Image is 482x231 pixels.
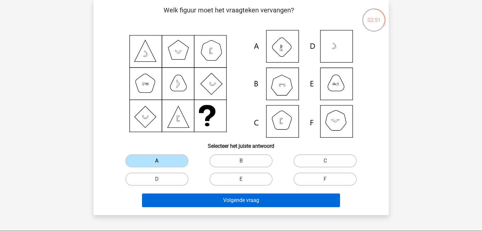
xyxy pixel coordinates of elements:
label: C [294,154,357,167]
label: F [294,173,357,186]
p: Welk figuur moet het vraagteken vervangen? [104,5,354,25]
h6: Selecteer het juiste antwoord [104,138,378,149]
label: D [125,173,188,186]
label: E [209,173,273,186]
div: 02:51 [362,8,386,24]
button: Volgende vraag [142,193,340,207]
label: A [125,154,188,167]
label: B [209,154,273,167]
